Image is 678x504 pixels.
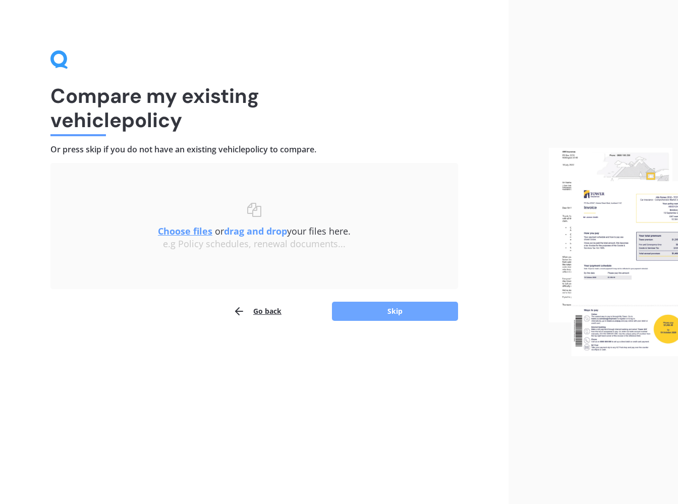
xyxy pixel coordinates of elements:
[233,301,281,321] button: Go back
[50,84,458,132] h1: Compare my existing vehicle policy
[549,148,678,356] img: files.webp
[71,239,438,250] div: e.g Policy schedules, renewal documents...
[50,144,458,155] h4: Or press skip if you do not have an existing vehicle policy to compare.
[332,302,458,321] button: Skip
[158,225,351,237] span: or your files here.
[158,225,212,237] u: Choose files
[224,225,287,237] b: drag and drop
